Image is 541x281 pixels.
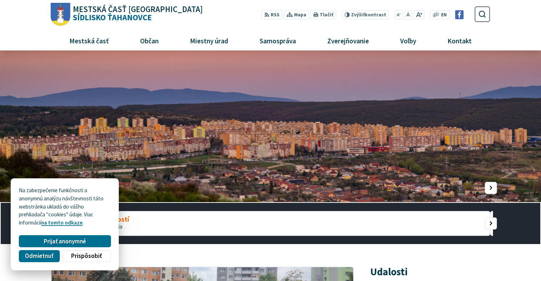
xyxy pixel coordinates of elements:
span: Kontakt [445,31,474,50]
a: na tomto odkaze [41,219,83,226]
h1: Sídlisko Ťahanovce [70,5,203,22]
button: Odmietnuť [19,250,59,262]
span: Zvýšiť [351,12,365,18]
span: Zverejňovanie [324,31,371,50]
a: Zverejňovanie [314,31,382,50]
span: EN [441,11,447,19]
h3: Udalosti [370,266,408,277]
span: Mapa [294,11,306,19]
a: RSS [261,10,282,20]
a: Mestská časť [56,31,122,50]
a: Kalendár udalostí plánované podujatia [51,211,490,236]
span: Mestská časť [GEOGRAPHIC_DATA] [73,5,203,13]
a: Samospráva [247,31,309,50]
button: Tlačiť [311,10,336,20]
p: Na zabezpečenie funkčnosti a anonymnú analýzu návštevnosti táto webstránka ukladá do vášho prehli... [19,187,111,227]
span: Prijať anonymné [44,238,86,245]
a: Občan [127,31,171,50]
a: Kontakt [435,31,485,50]
img: Prejsť na Facebook stránku [455,10,464,19]
span: Samospráva [257,31,298,50]
span: Odmietnuť [25,252,53,260]
span: Voľby [398,31,419,50]
span: Mestská časť [67,31,111,50]
a: EN [439,11,449,19]
a: Mapa [284,10,309,20]
a: Miestny úrad [177,31,241,50]
span: Prispôsobiť [71,252,102,260]
button: Prijať anonymné [19,235,111,247]
a: Logo Sídlisko Ťahanovce, prejsť na domovskú stránku. [51,3,203,26]
a: Voľby [387,31,429,50]
button: Zmenšiť veľkosť písma [394,10,403,20]
span: Miestny úrad [187,31,231,50]
button: Nastaviť pôvodnú veľkosť písma [404,10,412,20]
span: kontrast [351,12,386,18]
button: Zvýšiťkontrast [341,10,389,20]
button: Zväčšiť veľkosť písma [413,10,424,20]
span: RSS [271,11,280,19]
button: Prispôsobiť [62,250,111,262]
img: Prejsť na domovskú stránku [51,3,70,26]
span: Tlačiť [320,12,333,18]
span: Občan [137,31,161,50]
